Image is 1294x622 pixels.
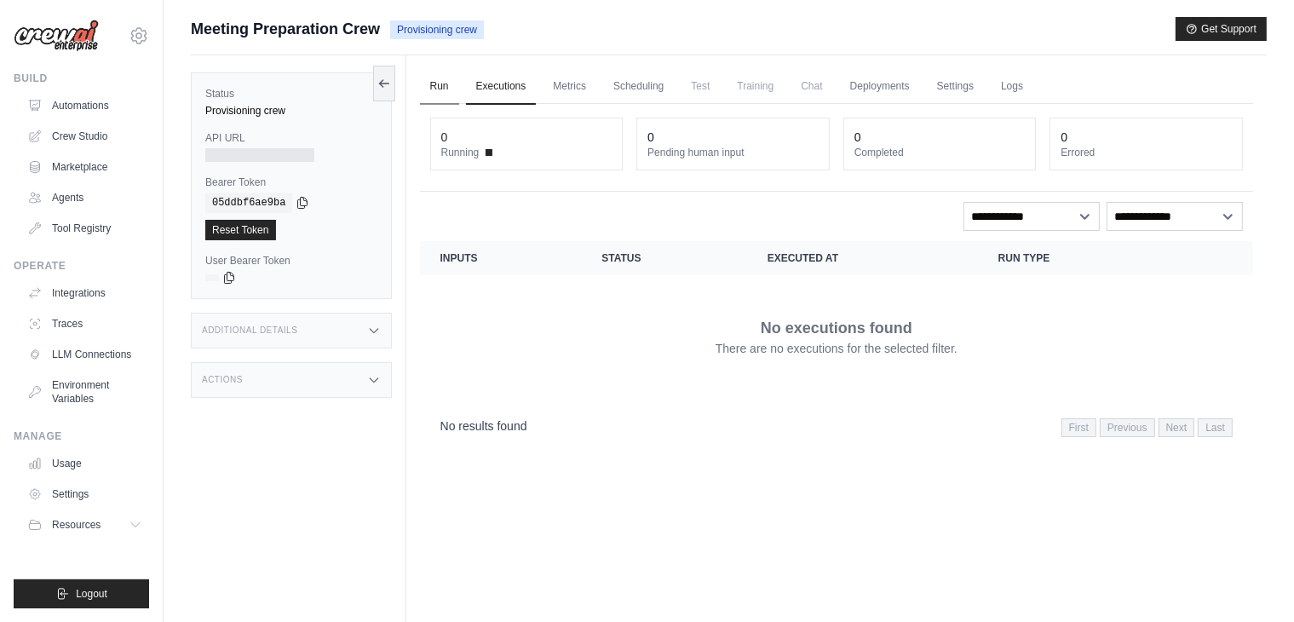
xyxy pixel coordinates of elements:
img: Logo [14,20,99,52]
h3: Additional Details [202,325,297,336]
h3: Actions [202,375,243,385]
span: Meeting Preparation Crew [191,17,380,41]
div: 0 [1061,129,1067,146]
p: There are no executions for the selected filter. [716,340,958,357]
a: Executions [466,69,537,105]
a: Reset Token [205,220,276,240]
p: No results found [440,418,527,435]
label: API URL [205,131,377,145]
label: Bearer Token [205,176,377,189]
th: Run Type [978,241,1169,275]
div: 0 [647,129,654,146]
a: Environment Variables [20,371,149,412]
button: Logout [14,579,149,608]
label: User Bearer Token [205,254,377,268]
button: Resources [20,511,149,538]
a: Tool Registry [20,215,149,242]
a: Scheduling [603,69,674,105]
div: Operate [14,259,149,273]
a: Automations [20,92,149,119]
a: Marketplace [20,153,149,181]
a: LLM Connections [20,341,149,368]
span: Resources [52,518,101,532]
th: Inputs [420,241,582,275]
nav: Pagination [1061,418,1233,437]
span: Last [1198,418,1233,437]
a: Usage [20,450,149,477]
a: Run [420,69,459,105]
dt: Errored [1061,146,1232,159]
a: Deployments [840,69,920,105]
a: Settings [20,481,149,508]
span: Running [441,146,480,159]
th: Status [581,241,746,275]
a: Integrations [20,279,149,307]
span: Training is not available until the deployment is complete [727,69,784,103]
span: Chat is not available until the deployment is complete [791,69,832,103]
button: Get Support [1176,17,1267,41]
a: Agents [20,184,149,211]
span: First [1061,418,1096,437]
div: Build [14,72,149,85]
a: Crew Studio [20,123,149,150]
span: Provisioning crew [390,20,484,39]
a: Logs [991,69,1033,105]
div: Provisioning crew [205,104,377,118]
code: 05ddbf6ae9ba [205,193,292,213]
span: Test [681,69,720,103]
span: Previous [1100,418,1155,437]
div: Manage [14,429,149,443]
span: Logout [76,587,107,601]
th: Executed at [747,241,978,275]
label: Status [205,87,377,101]
section: Crew executions table [420,241,1253,448]
a: Settings [927,69,984,105]
a: Traces [20,310,149,337]
a: Metrics [543,69,596,105]
dt: Pending human input [647,146,819,159]
div: 0 [854,129,861,146]
span: Next [1159,418,1195,437]
nav: Pagination [420,405,1253,448]
dt: Completed [854,146,1026,159]
p: No executions found [761,316,912,340]
div: 0 [441,129,448,146]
